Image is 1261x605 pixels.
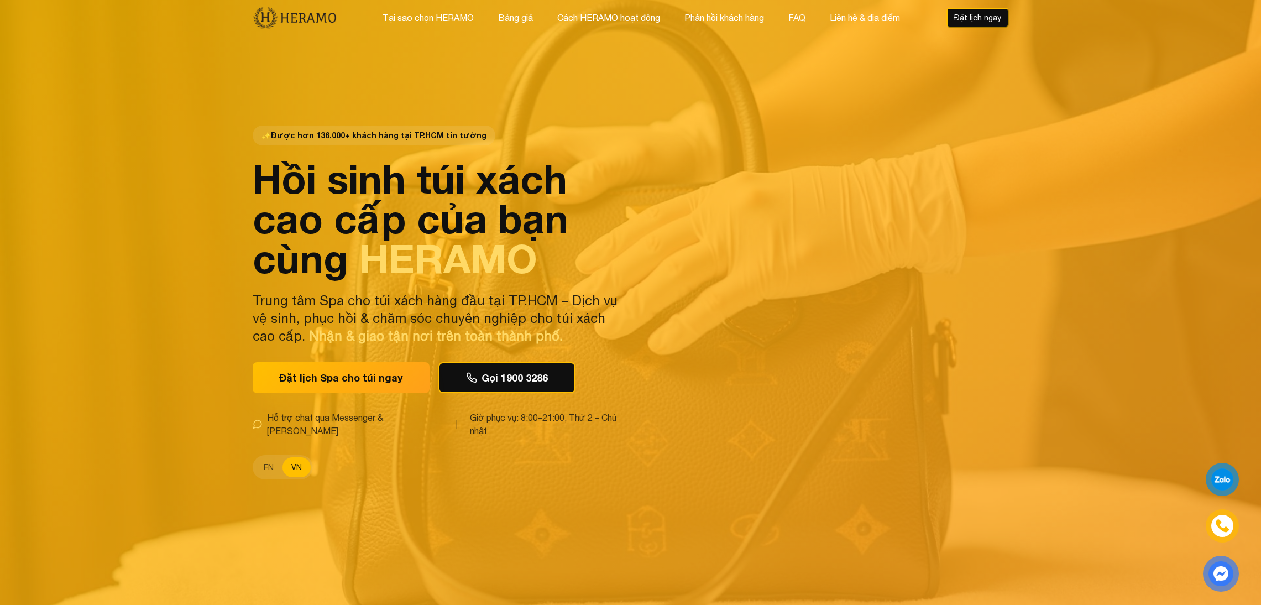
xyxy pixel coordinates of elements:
[554,11,663,25] button: Cách HERAMO hoạt động
[253,291,624,345] p: Trung tâm Spa cho túi xách hàng đầu tại TP.HCM – Dịch vụ vệ sinh, phục hồi & chăm sóc chuyên nghi...
[495,11,536,25] button: Bảng giá
[359,234,537,282] span: HERAMO
[253,126,495,145] span: Được hơn 136.000+ khách hàng tại TP.HCM tin tưởng
[309,328,563,343] span: Nhận & giao tận nơi trên toàn thành phố.
[267,411,443,437] span: Hỗ trợ chat qua Messenger & [PERSON_NAME]
[946,8,1009,28] button: Đặt lịch ngay
[1207,511,1237,541] a: phone-icon
[1216,519,1229,533] img: phone-icon
[253,362,430,393] button: Đặt lịch Spa cho túi ngay
[785,11,809,25] button: FAQ
[261,130,271,141] span: star
[681,11,767,25] button: Phản hồi khách hàng
[253,6,337,29] img: new-logo.3f60348b.png
[379,11,477,25] button: Tại sao chọn HERAMO
[282,457,311,477] button: VN
[255,457,282,477] button: EN
[826,11,903,25] button: Liên hệ & địa điểm
[253,159,624,278] h1: Hồi sinh túi xách cao cấp của bạn cùng
[470,411,624,437] span: Giờ phục vụ: 8:00–21:00, Thứ 2 – Chủ nhật
[438,362,575,393] button: Gọi 1900 3286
